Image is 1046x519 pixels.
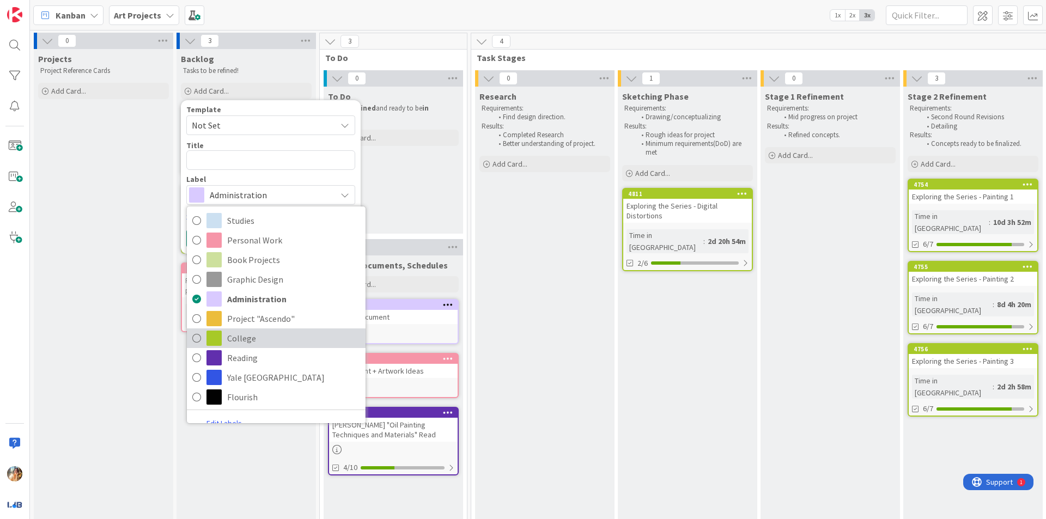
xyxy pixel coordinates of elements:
[187,270,366,289] a: Graphic Design
[909,262,1037,286] div: 4755Exploring the Series - Painting 2
[921,159,956,169] span: Add Card...
[334,301,458,309] div: 4912
[57,4,59,13] div: 1
[7,466,22,481] img: JF
[329,300,458,324] div: 4912Career Document
[329,354,458,378] div: 1640Assignment + Artwork Ideas
[185,304,258,328] div: Time in [GEOGRAPHIC_DATA]
[705,235,749,247] div: 2d 20h 54m
[623,189,752,199] div: 4811
[784,72,803,85] span: 0
[114,10,161,21] b: Art Projects
[187,387,366,407] a: Flourish
[908,91,987,102] span: Stage 2 Refinement
[23,2,50,15] span: Support
[921,139,1037,148] li: Concepts ready to be finalized.
[628,190,752,198] div: 4811
[187,230,366,250] a: Personal Work
[187,309,366,328] a: Project "Ascendo"
[765,91,844,102] span: Stage 1 Refinement
[328,260,448,271] span: Notes, Documents, Schedules
[187,348,366,368] a: Reading
[334,409,458,417] div: 2759
[227,232,360,248] span: Personal Work
[914,345,1037,353] div: 4756
[778,113,894,121] li: Mid progress on project
[778,131,894,139] li: Refined concepts.
[622,91,689,102] span: Sketching Phase
[227,310,360,327] span: Project "Ascendo"
[186,106,221,113] span: Template
[58,34,76,47] span: 0
[325,52,453,63] span: To Do
[479,91,516,102] span: Research
[860,10,874,21] span: 3x
[993,381,994,393] span: :
[923,403,933,414] span: 6/7
[329,354,458,364] div: 1640
[830,10,845,21] span: 1x
[910,104,1036,113] p: Requirements:
[912,292,993,316] div: Time in [GEOGRAPHIC_DATA]
[343,462,357,473] span: 4/10
[187,250,366,270] a: Book Projects
[187,416,266,431] a: Edit Labels...
[912,210,989,234] div: Time in [GEOGRAPHIC_DATA]
[330,104,457,122] p: Card is and ready to be
[627,229,703,253] div: Time in [GEOGRAPHIC_DATA]
[227,330,360,346] span: College
[56,9,86,22] span: Kanban
[994,298,1034,310] div: 8d 4h 20m
[499,72,518,85] span: 0
[329,300,458,310] div: 4912
[778,150,813,160] span: Add Card...
[329,364,458,378] div: Assignment + Artwork Ideas
[909,272,1037,286] div: Exploring the Series - Painting 2
[492,131,609,139] li: Completed Research
[210,187,331,203] span: Administration
[329,408,458,418] div: 2759
[350,103,376,113] strong: refined
[227,350,360,366] span: Reading
[624,104,751,113] p: Requirements:
[637,258,648,269] span: 2/6
[187,328,366,348] a: College
[182,273,311,297] div: Finish up fairy illustration for portfolio
[340,35,359,48] span: 3
[227,252,360,268] span: Book Projects
[183,66,309,75] p: Tasks to be refined!
[909,344,1037,354] div: 4756
[914,263,1037,271] div: 4755
[635,139,751,157] li: Minimum requirements(DoD) are met
[642,72,660,85] span: 1
[186,175,206,183] span: Label
[348,72,366,85] span: 0
[482,122,608,131] p: Results:
[635,113,751,121] li: Drawing/conceptualizing
[909,354,1037,368] div: Exploring the Series - Painting 3
[767,104,893,113] p: Requirements:
[909,190,1037,204] div: Exploring the Series - Painting 1
[910,131,1036,139] p: Results:
[482,104,608,113] p: Requirements:
[328,91,351,102] span: To Do
[914,181,1037,188] div: 4754
[909,180,1037,190] div: 4754
[187,211,366,230] a: Studies
[194,86,229,96] span: Add Card...
[182,264,311,297] div: 3963Finish up fairy illustration for portfolio
[635,168,670,178] span: Add Card...
[990,216,1034,228] div: 10d 3h 52m
[329,310,458,324] div: Career Document
[192,118,328,132] span: Not Set
[923,321,933,332] span: 6/7
[492,159,527,169] span: Add Card...
[767,122,893,131] p: Results:
[635,131,751,139] li: Rough ideas for project
[993,298,994,310] span: :
[703,235,705,247] span: :
[492,35,510,48] span: 4
[38,53,72,64] span: Projects
[227,212,360,229] span: Studies
[989,216,990,228] span: :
